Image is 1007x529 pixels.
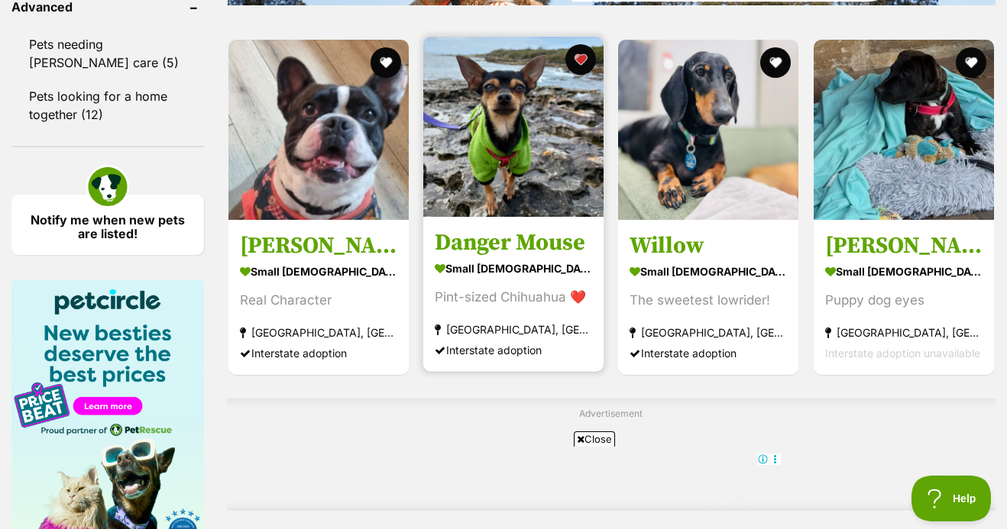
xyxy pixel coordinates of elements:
strong: [GEOGRAPHIC_DATA], [GEOGRAPHIC_DATA] [435,318,592,339]
img: Willow - Dachshund Dog [618,40,798,220]
span: Interstate adoption unavailable [825,346,980,359]
h3: [PERSON_NAME] [240,231,397,260]
iframe: Advertisement [333,427,889,495]
span: Close [574,431,615,447]
strong: [GEOGRAPHIC_DATA], [GEOGRAPHIC_DATA] [630,321,787,342]
a: Notify me when new pets are listed! [11,195,204,255]
a: Willow small [DEMOGRAPHIC_DATA] Dog The sweetest lowrider! [GEOGRAPHIC_DATA], [GEOGRAPHIC_DATA] I... [618,219,798,374]
strong: small [DEMOGRAPHIC_DATA] Dog [825,260,983,282]
div: Interstate adoption [630,342,787,363]
img: adc.png [730,1,740,11]
button: favourite [565,44,596,75]
strong: small [DEMOGRAPHIC_DATA] Dog [240,260,397,282]
iframe: Help Scout Beacon - Open [911,476,992,521]
button: favourite [761,47,792,78]
strong: [GEOGRAPHIC_DATA], [GEOGRAPHIC_DATA] [825,321,983,342]
h3: Willow [630,231,787,260]
h3: Danger Mouse [435,227,592,256]
a: Danger Mouse small [DEMOGRAPHIC_DATA] Dog Pint-sized Chihuahua ❤️ [GEOGRAPHIC_DATA], [GEOGRAPHIC_... [423,216,604,371]
img: Hugo - French Bulldog [228,40,409,220]
div: Pint-sized Chihuahua ❤️ [435,286,592,307]
div: Puppy dog eyes [825,289,983,310]
img: Danger Mouse - Chihuahua Dog [423,37,604,217]
strong: small [DEMOGRAPHIC_DATA] Dog [630,260,787,282]
div: Interstate adoption [435,339,592,360]
button: favourite [956,47,986,78]
img: Donald - American Staffordshire Terrier Dog [814,40,994,220]
strong: [GEOGRAPHIC_DATA], [GEOGRAPHIC_DATA] [240,321,397,342]
div: Real Character [240,289,397,310]
a: Pets needing [PERSON_NAME] care (5) [11,28,204,79]
iframe: Advertisement [225,453,782,521]
a: [PERSON_NAME] small [DEMOGRAPHIC_DATA] Dog Puppy dog eyes [GEOGRAPHIC_DATA], [GEOGRAPHIC_DATA] In... [814,219,994,374]
a: Pets looking for a home together (12) [11,80,204,131]
button: favourite [371,47,401,78]
a: [PERSON_NAME] small [DEMOGRAPHIC_DATA] Dog Real Character [GEOGRAPHIC_DATA], [GEOGRAPHIC_DATA] In... [228,219,409,374]
h3: [PERSON_NAME] [825,231,983,260]
div: The sweetest lowrider! [630,289,787,310]
div: Advertisement [227,398,996,511]
strong: small [DEMOGRAPHIC_DATA] Dog [435,256,592,279]
div: Interstate adoption [240,342,397,363]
